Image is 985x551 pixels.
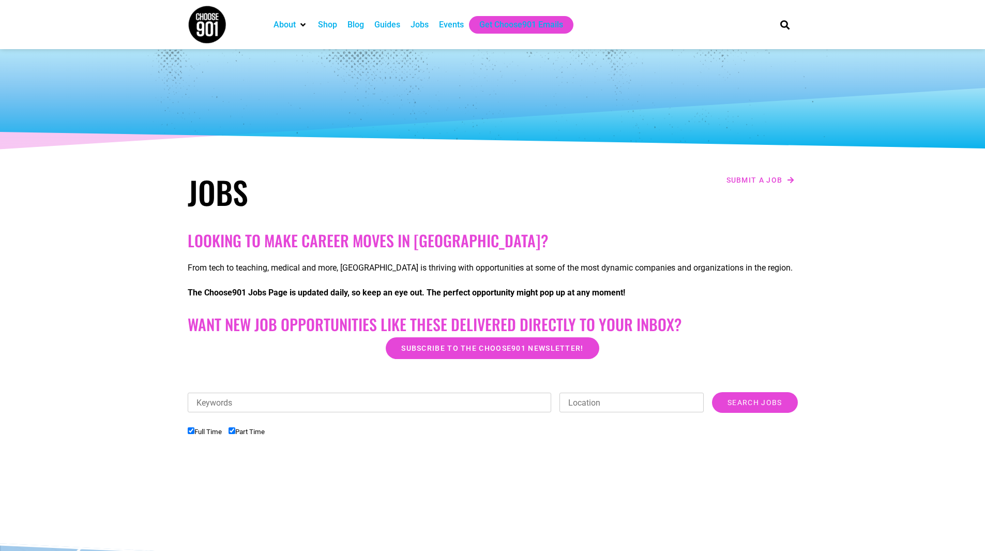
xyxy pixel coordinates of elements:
[188,315,798,334] h2: Want New Job Opportunities like these Delivered Directly to your Inbox?
[318,19,337,31] a: Shop
[188,173,488,211] h1: Jobs
[559,393,704,412] input: Location
[401,345,583,352] span: Subscribe to the Choose901 newsletter!
[712,392,797,413] input: Search Jobs
[776,16,793,33] div: Search
[411,19,429,31] a: Jobs
[274,19,296,31] a: About
[374,19,400,31] a: Guides
[439,19,464,31] a: Events
[268,16,313,34] div: About
[386,337,599,359] a: Subscribe to the Choose901 newsletter!
[229,428,265,436] label: Part Time
[268,16,763,34] nav: Main nav
[188,428,222,436] label: Full Time
[188,288,625,297] strong: The Choose901 Jobs Page is updated daily, so keep an eye out. The perfect opportunity might pop u...
[188,231,798,250] h2: Looking to make career moves in [GEOGRAPHIC_DATA]?
[726,176,783,184] span: Submit a job
[479,19,563,31] a: Get Choose901 Emails
[347,19,364,31] a: Blog
[229,427,235,434] input: Part Time
[188,393,552,412] input: Keywords
[723,173,798,187] a: Submit a job
[188,262,798,274] p: From tech to teaching, medical and more, [GEOGRAPHIC_DATA] is thriving with opportunities at some...
[188,427,194,434] input: Full Time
